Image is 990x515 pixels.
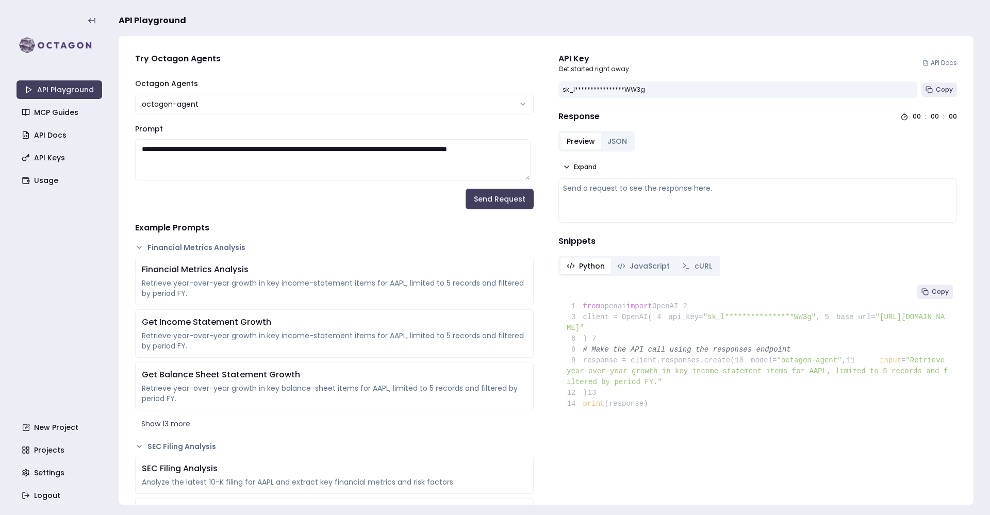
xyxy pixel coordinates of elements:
[846,355,863,366] span: 11
[567,334,583,344] span: 6
[558,53,629,65] div: API Key
[18,148,103,167] a: API Keys
[936,86,953,94] span: Copy
[567,355,583,366] span: 9
[142,330,527,351] div: Retrieve year-over-year growth in key income-statement items for AAPL, limited to 5 records and f...
[605,400,648,408] span: (response)
[735,355,751,366] span: 10
[579,261,605,271] span: Python
[142,383,527,404] div: Retrieve year-over-year growth in key balance-sheet items for AAPL, limited to 5 records and filt...
[18,126,103,144] a: API Docs
[931,112,939,121] div: 00
[583,345,791,354] span: # Make the API call using the responses endpoint
[558,65,629,73] p: Get started right away
[932,288,949,296] span: Copy
[695,261,712,271] span: cURL
[583,400,605,408] span: print
[558,110,600,123] h4: Response
[842,356,846,364] span: ,
[135,222,534,234] h4: Example Prompts
[135,414,534,433] button: Show 13 more
[925,112,927,121] div: :
[626,302,652,310] span: import
[583,302,601,310] span: from
[816,313,820,321] span: ,
[558,160,601,174] button: Expand
[567,301,583,312] span: 1
[560,133,601,149] button: Preview
[119,14,186,27] span: API Playground
[567,388,583,398] span: 12
[142,369,527,381] div: Get Balance Sheet Statement Growth
[574,163,597,171] span: Expand
[652,312,669,323] span: 4
[563,183,952,193] div: Send a request to see the response here.
[777,356,841,364] span: "octagon-agent"
[567,398,583,409] span: 14
[135,441,534,452] button: SEC Filing Analysis
[820,312,836,323] span: 5
[943,112,945,121] div: :
[142,316,527,328] div: Get Income Statement Growth
[142,263,527,276] div: Financial Metrics Analysis
[630,261,670,271] span: JavaScript
[16,35,102,56] img: logo-rect-yK7x_WSZ.svg
[601,133,633,149] button: JSON
[18,103,103,122] a: MCP Guides
[913,112,921,121] div: 00
[18,441,103,459] a: Projects
[567,344,583,355] span: 8
[567,335,587,343] span: )
[18,418,103,437] a: New Project
[949,112,957,121] div: 00
[16,80,102,99] a: API Playground
[135,78,198,89] label: Octagon Agents
[142,477,527,487] div: Analyze the latest 10-K filing for AAPL and extract key financial metrics and risk factors.
[836,313,876,321] span: base_url=
[587,334,604,344] span: 7
[466,189,534,209] button: Send Request
[142,278,527,298] div: Retrieve year-over-year growth in key income-statement items for AAPL, limited to 5 records and f...
[600,302,626,310] span: openai
[922,59,957,67] a: API Docs
[567,356,949,386] span: "Retrieve year-over-year growth in key income-statement items for AAPL, limited to 5 records and ...
[142,462,527,475] div: SEC Filing Analysis
[880,356,901,364] span: input
[18,463,103,482] a: Settings
[567,313,652,321] span: client = OpenAI(
[567,312,583,323] span: 3
[751,356,777,364] span: model=
[567,389,587,397] span: )
[901,356,905,364] span: =
[18,171,103,190] a: Usage
[135,242,534,253] button: Financial Metrics Analysis
[678,301,695,312] span: 2
[18,486,103,505] a: Logout
[567,356,735,364] span: response = client.responses.create(
[558,235,957,247] h4: Snippets
[135,53,534,65] h4: Try Octagon Agents
[652,302,678,310] span: OpenAI
[135,124,163,134] label: Prompt
[917,285,953,299] button: Copy
[921,82,957,97] button: Copy
[587,388,604,398] span: 13
[668,313,703,321] span: api_key=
